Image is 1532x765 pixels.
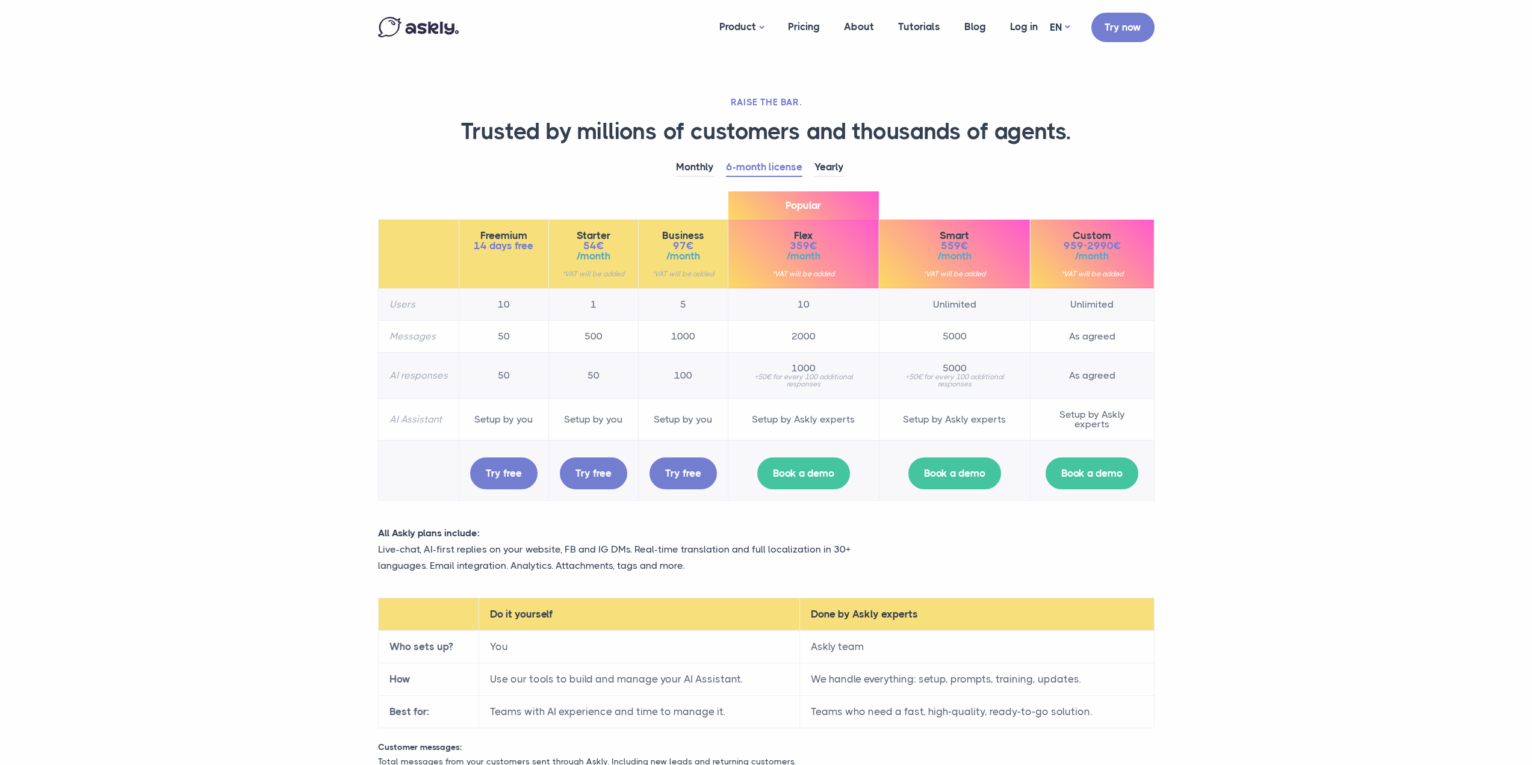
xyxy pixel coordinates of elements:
span: Smart [890,231,1019,241]
span: /month [560,251,627,261]
td: 10 [728,288,879,320]
strong: All Askly plans include: [378,527,480,539]
th: Done by Askly experts [799,598,1154,631]
a: Book a demo [757,457,850,489]
td: 10 [459,288,548,320]
th: Best for: [378,696,479,728]
td: You [479,631,799,663]
th: Users [378,288,459,320]
td: 1000 [638,320,728,352]
td: We handle everything: setup, prompts, training, updates. [799,663,1154,696]
small: *VAT will be added [890,270,1019,277]
a: Try free [560,457,627,489]
th: AI Assistant [378,398,459,440]
td: 100 [638,352,728,398]
small: +50€ for every 100 additional responses [739,373,868,388]
span: 559€ [890,241,1019,251]
span: /month [1041,251,1143,261]
a: Try now [1091,13,1155,42]
a: Try free [650,457,717,489]
th: AI responses [378,352,459,398]
span: 54€ [560,241,627,251]
td: 5000 [879,320,1030,352]
h1: Trusted by millions of customers and thousands of agents. [378,117,1155,146]
th: Messages [378,320,459,352]
td: Setup by Askly experts [728,398,879,440]
td: Unlimited [879,288,1030,320]
a: 6-month license [726,158,802,177]
td: Setup by you [459,398,548,440]
td: 50 [548,352,638,398]
span: Flex [739,231,868,241]
a: Pricing [776,4,832,50]
a: Monthly [676,158,714,177]
small: *VAT will be added [1041,270,1143,277]
th: Do it yourself [479,598,799,631]
span: Freemium [470,231,538,241]
span: 5000 [890,364,1019,373]
a: Tutorials [886,4,952,50]
span: As agreed [1041,371,1143,380]
a: Product [707,4,776,51]
span: 959-2990€ [1041,241,1143,251]
a: About [832,4,886,50]
span: /month [739,251,868,261]
span: 359€ [739,241,868,251]
td: As agreed [1030,320,1154,352]
td: Setup by you [548,398,638,440]
td: Teams with AI experience and time to manage it. [479,696,799,728]
td: 50 [459,352,548,398]
th: How [378,663,479,696]
small: +50€ for every 100 additional responses [890,373,1019,388]
small: *VAT will be added [560,270,627,277]
td: Use our tools to build and manage your AI Assistant. [479,663,799,696]
a: Book a demo [908,457,1001,489]
span: /month [890,251,1019,261]
a: Try free [470,457,538,489]
td: Teams who need a fast, high-quality, ready-to-go solution. [799,696,1154,728]
span: Business [650,231,717,241]
small: *VAT will be added [650,270,717,277]
a: Log in [998,4,1050,50]
td: 5 [638,288,728,320]
td: Setup by Askly experts [1030,398,1154,440]
td: 1 [548,288,638,320]
span: 14 days free [470,241,538,251]
td: 500 [548,320,638,352]
span: 1000 [739,364,868,373]
a: Book a demo [1046,457,1138,489]
h2: RAISE THE BAR. [378,96,1155,108]
td: Setup by you [638,398,728,440]
a: EN [1050,19,1070,36]
strong: Customer messages: [378,742,462,752]
td: Unlimited [1030,288,1154,320]
span: 97€ [650,241,717,251]
td: Askly team [799,631,1154,663]
td: 50 [459,320,548,352]
th: Who sets up? [378,631,479,663]
span: Custom [1041,231,1143,241]
span: Starter [560,231,627,241]
a: Blog [952,4,998,50]
span: Popular [728,191,879,220]
td: Setup by Askly experts [879,398,1030,440]
p: Live-chat, AI-first replies on your website, FB and IG DMs. Real-time translation and full locali... [378,541,890,574]
small: *VAT will be added [739,270,868,277]
a: Yearly [814,158,844,177]
img: Askly [378,17,459,37]
td: 2000 [728,320,879,352]
span: /month [650,251,717,261]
